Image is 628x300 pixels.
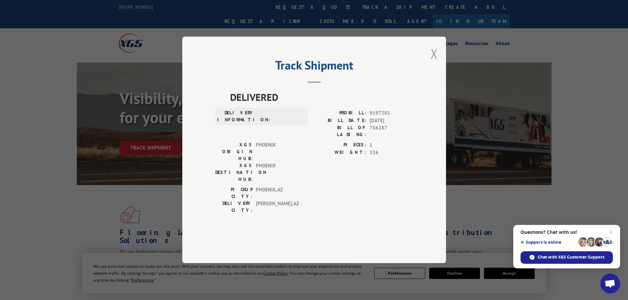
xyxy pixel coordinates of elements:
[314,124,366,138] label: BILL OF LADING:
[314,142,366,149] label: PIECES:
[230,90,413,105] span: DELIVERED
[431,45,438,62] button: Close modal
[256,186,300,200] span: PHOENIX , AZ
[521,251,613,264] span: Chat with XGS Customer Support
[215,142,253,162] label: XGS ORIGIN HUB:
[215,162,253,183] label: XGS DESTINATION HUB:
[215,61,413,73] h2: Track Shipment
[256,142,300,162] span: PHOENIX
[314,110,366,117] label: PROBILL:
[215,186,253,200] label: PICKUP CITY:
[370,142,413,149] span: 1
[600,274,620,293] a: Open chat
[314,149,366,156] label: WEIGHT:
[215,200,253,214] label: DELIVERY CITY:
[256,200,300,214] span: [PERSON_NAME] , AZ
[370,124,413,138] span: 756287
[538,254,604,260] span: Chat with XGS Customer Support
[256,162,300,183] span: PHOENIX
[521,240,576,245] span: Support is online
[370,117,413,124] span: [DATE]
[521,230,613,235] span: Questions? Chat with us!
[217,110,254,123] label: DELIVERY INFORMATION:
[314,117,366,124] label: BILL DATE:
[370,149,413,156] span: 326
[370,110,413,117] span: 9197201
